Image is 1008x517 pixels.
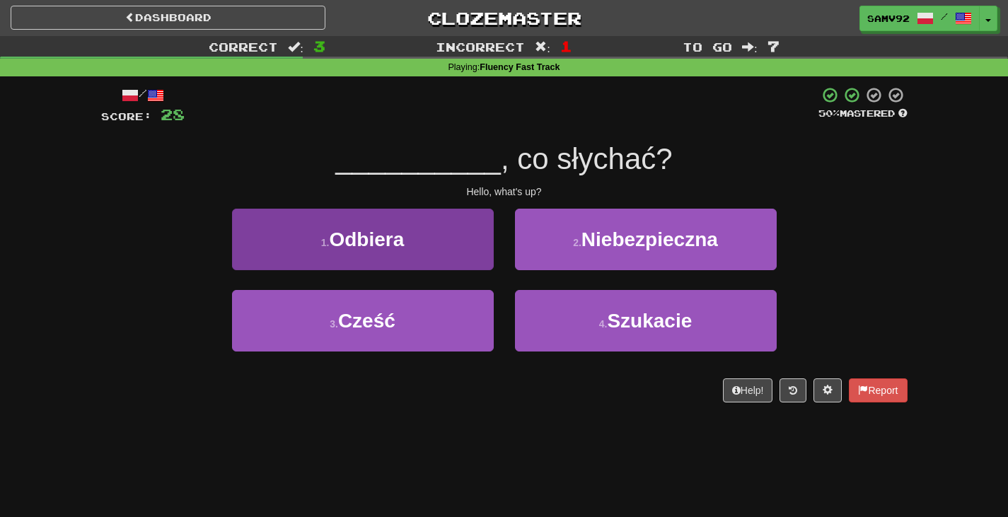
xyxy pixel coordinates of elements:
[101,110,152,122] span: Score:
[313,37,325,54] span: 3
[288,41,303,53] span: :
[535,41,550,53] span: :
[515,290,777,352] button: 4.Szukacie
[161,105,185,123] span: 28
[780,378,806,402] button: Round history (alt+y)
[607,310,692,332] span: Szukacie
[573,237,581,248] small: 2 .
[818,108,908,120] div: Mastered
[232,209,494,270] button: 1.Odbiera
[436,40,525,54] span: Incorrect
[767,37,780,54] span: 7
[560,37,572,54] span: 1
[849,378,907,402] button: Report
[335,142,501,175] span: __________
[723,378,773,402] button: Help!
[321,237,330,248] small: 1 .
[209,40,278,54] span: Correct
[330,318,338,330] small: 3 .
[329,228,404,250] span: Odbiera
[818,108,840,119] span: 50 %
[347,6,661,30] a: Clozemaster
[867,12,910,25] span: samv92
[742,41,758,53] span: :
[941,11,948,21] span: /
[101,185,908,199] div: Hello, what's up?
[480,62,560,72] strong: Fluency Fast Track
[581,228,718,250] span: Niebezpieczna
[683,40,732,54] span: To go
[338,310,395,332] span: Cześć
[859,6,980,31] a: samv92 /
[101,86,185,104] div: /
[599,318,608,330] small: 4 .
[515,209,777,270] button: 2.Niebezpieczna
[501,142,673,175] span: , co słychać?
[232,290,494,352] button: 3.Cześć
[11,6,325,30] a: Dashboard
